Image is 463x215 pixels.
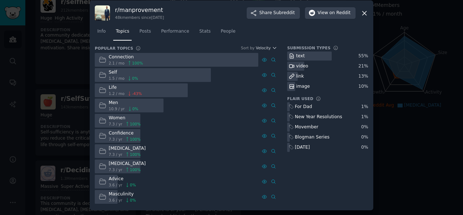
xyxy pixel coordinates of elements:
img: manprovement [95,5,110,21]
div: 1 % [361,114,368,120]
div: Blogman Series [295,134,330,141]
a: Posts [137,26,153,41]
div: Advice [109,176,136,182]
span: 7.3 / yr [109,167,122,172]
div: Sort by [241,45,255,50]
h3: r/ manprovement [115,6,164,14]
button: Velocity [256,45,277,50]
div: 48k members since [DATE] [115,15,164,20]
span: 100 % [132,61,143,66]
span: Topics [116,28,129,35]
h3: Flair Used [287,96,313,101]
span: 1.5 / mo [109,76,125,81]
div: Connection [109,54,143,61]
button: Viewon Reddit [305,7,356,19]
div: Men [109,100,139,106]
span: -43 % [132,91,142,96]
a: Topics [113,26,132,41]
span: Performance [161,28,189,35]
span: 100 % [130,152,141,157]
span: 3.6 / yr [109,182,122,187]
span: Stats [199,28,211,35]
h3: Submission Types [287,45,331,50]
div: 1 % [361,104,368,110]
span: 7.3 / yr [109,152,122,157]
span: Info [97,28,106,35]
div: 21 % [358,63,368,70]
a: People [218,26,238,41]
div: [MEDICAL_DATA] [109,161,146,167]
span: 7.3 / yr [109,137,122,142]
span: Velocity [256,45,271,50]
span: 2.1 / mo [109,61,125,66]
span: 7.3 / yr [109,121,122,127]
span: View [318,10,351,16]
div: Movember [295,124,318,131]
div: New Year Resolutions [295,114,342,120]
div: [MEDICAL_DATA] [109,145,146,152]
div: Self [109,69,138,76]
div: [DATE] [295,144,310,151]
span: 0 % [132,106,139,111]
h3: Popular Topics [95,46,133,51]
span: People [221,28,235,35]
div: Confidence [109,130,141,137]
span: 100 % [130,137,141,142]
a: Stats [197,26,213,41]
div: image [296,83,310,90]
div: Masculinity [109,191,136,198]
div: 0 % [361,144,368,151]
div: 55 % [358,53,368,59]
span: Posts [139,28,151,35]
div: Women [109,115,141,121]
span: on Reddit [330,10,351,16]
span: 100 % [130,167,141,172]
div: 0 % [361,134,368,141]
div: For Dad [295,104,312,110]
span: 3.6 / yr [109,198,122,203]
span: Share [259,10,295,16]
a: Info [95,26,108,41]
div: video [296,63,308,70]
div: 0 % [361,124,368,131]
span: 1.2 / mo [109,91,125,96]
span: Subreddit [273,10,295,16]
span: 0 % [132,76,138,81]
div: link [296,73,304,80]
span: 0 % [130,198,136,203]
span: 10.9 / yr [109,106,125,111]
div: text [296,53,305,59]
div: Life [109,84,142,91]
a: Performance [158,26,192,41]
span: 100 % [130,121,141,127]
div: 13 % [358,73,368,80]
span: 0 % [130,182,136,187]
button: ShareSubreddit [247,7,300,19]
div: 10 % [358,83,368,90]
